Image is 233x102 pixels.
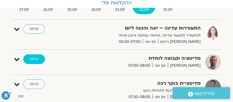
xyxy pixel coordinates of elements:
span: יום שני [152,62,168,69]
span: 21.09 [157,7,179,13]
p: להתעורר לתנועה עדינה, נשימה עמוקה ורוגע פנימי [94,32,201,39]
a: כניסה [23,79,45,89]
span: 07:00-08:00 [126,62,152,69]
span: 07:30-08:00 [126,94,152,100]
span: 22.09 [132,7,155,13]
span: יצירת קשר [193,90,215,98]
span: 24.09 [85,7,107,13]
span: [PERSON_NAME] [168,62,201,69]
span: 23.09 [109,7,132,13]
strong: מדיטציה וקבוצה לומדת [94,54,201,62]
strong: מדיטציית בוקר רכה [94,79,201,88]
span: 26.09 [37,7,59,13]
span: יום שני [143,39,158,45]
a: יצירת קשר [173,87,230,99]
span: יום שני [152,94,168,100]
a: כניסה [23,54,45,64]
a: כניסה [23,24,45,34]
span: 27.09 [13,7,35,13]
strong: התעוררות עדינה – יוגה והכנה ליום [94,24,201,32]
span: 25.09 [61,7,84,13]
p: תרגול מדיטציות רכות לתחילת היום [94,88,201,94]
span: 06:30-07:00 [117,39,143,45]
span: [PERSON_NAME] רוחם [158,39,201,45]
span: [PERSON_NAME] [168,94,201,100]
